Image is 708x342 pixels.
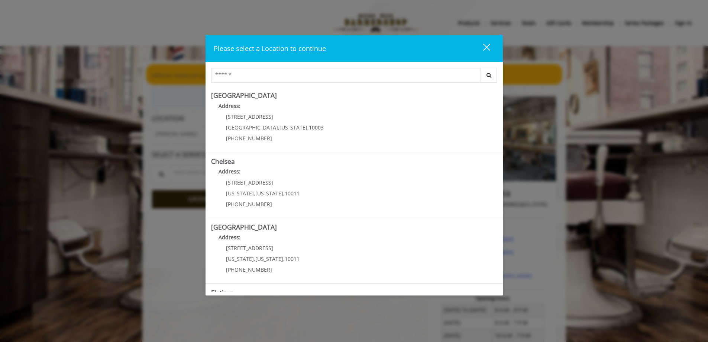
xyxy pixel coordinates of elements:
[211,68,497,86] div: Center Select
[309,124,324,131] span: 10003
[226,255,254,262] span: [US_STATE]
[214,44,326,53] span: Please select a Location to continue
[254,190,255,197] span: ,
[475,43,489,54] div: close dialog
[285,255,300,262] span: 10011
[226,124,278,131] span: [GEOGRAPHIC_DATA]
[283,190,285,197] span: ,
[226,244,273,252] span: [STREET_ADDRESS]
[485,73,493,78] i: Search button
[255,190,283,197] span: [US_STATE]
[219,234,240,241] b: Address:
[211,91,277,100] b: [GEOGRAPHIC_DATA]
[285,190,300,197] span: 10011
[226,179,273,186] span: [STREET_ADDRESS]
[211,223,277,231] b: [GEOGRAPHIC_DATA]
[219,102,240,109] b: Address:
[226,113,273,120] span: [STREET_ADDRESS]
[226,135,272,142] span: [PHONE_NUMBER]
[255,255,283,262] span: [US_STATE]
[211,157,235,166] b: Chelsea
[254,255,255,262] span: ,
[226,190,254,197] span: [US_STATE]
[211,68,481,83] input: Search Center
[211,288,234,297] b: Flatiron
[307,124,309,131] span: ,
[279,124,307,131] span: [US_STATE]
[469,41,495,56] button: close dialog
[283,255,285,262] span: ,
[226,266,272,273] span: [PHONE_NUMBER]
[219,168,240,175] b: Address:
[278,124,279,131] span: ,
[226,201,272,208] span: [PHONE_NUMBER]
